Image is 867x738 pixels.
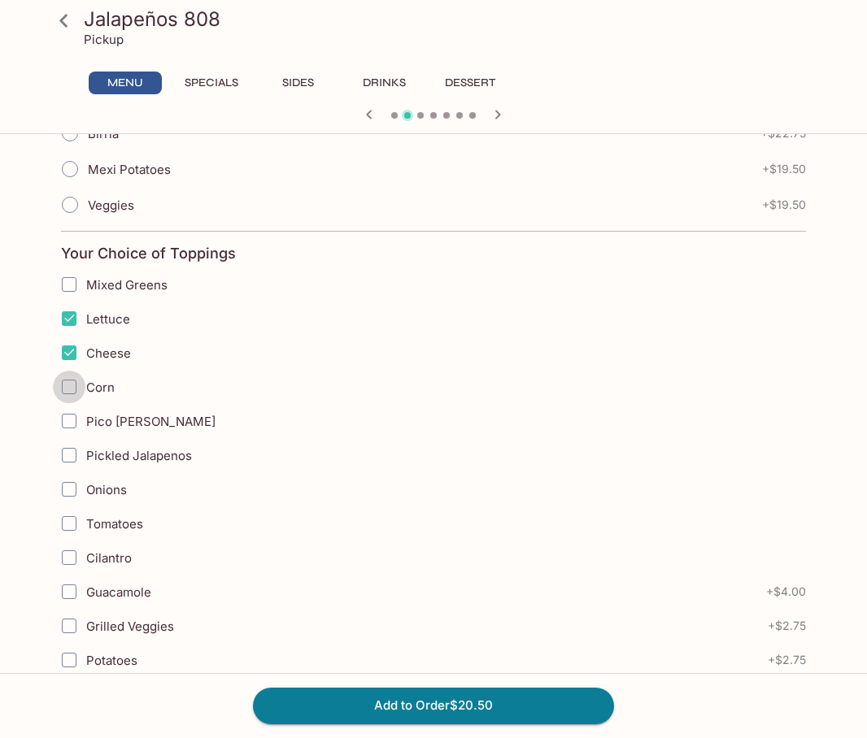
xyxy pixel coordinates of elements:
button: Add to Order$20.50 [253,688,614,723]
button: Sides [261,72,334,94]
span: Cheese [86,345,131,361]
span: Lettuce [86,311,130,327]
span: Onions [86,482,127,497]
button: Dessert [433,72,507,94]
button: Specials [175,72,248,94]
p: Pickup [84,32,124,47]
button: Menu [89,72,162,94]
span: Mexi Potatoes [88,162,171,177]
span: Guacamole [86,584,151,600]
h3: Jalapeños 808 [84,7,811,32]
span: + $4.00 [766,585,806,598]
span: Mixed Greens [86,277,168,293]
span: Grilled Veggies [86,619,174,634]
span: + $2.75 [768,619,806,632]
span: Pico [PERSON_NAME] [86,414,216,429]
span: + $2.75 [768,653,806,666]
span: + $19.50 [762,198,806,211]
span: Tomatoes [86,516,143,532]
span: + $19.50 [762,163,806,176]
span: Potatoes [86,653,137,668]
span: Corn [86,380,115,395]
button: Drinks [347,72,420,94]
h4: Your Choice of Toppings [61,245,236,263]
span: Cilantro [86,550,132,566]
span: Pickled Jalapenos [86,448,192,463]
span: Veggies [88,198,134,213]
